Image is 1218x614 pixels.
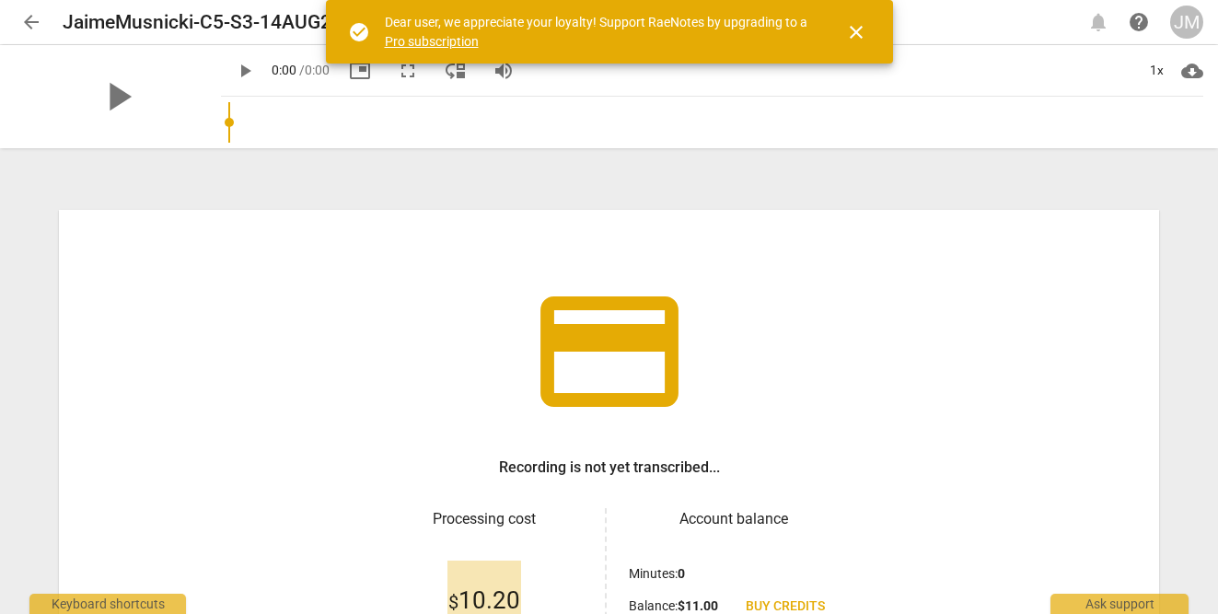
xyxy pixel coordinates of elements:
b: $ 11.00 [678,598,718,613]
h3: Recording is not yet transcribed... [499,457,720,479]
button: Fullscreen [391,54,424,87]
span: cloud_download [1181,60,1203,82]
button: Picture in picture [343,54,377,87]
div: 1x [1139,56,1174,86]
span: / 0:00 [299,63,330,77]
p: Minutes : [629,564,685,584]
button: JM [1170,6,1203,39]
span: volume_up [493,60,515,82]
h3: Processing cost [379,508,590,530]
span: credit_card [527,269,692,434]
span: check_circle [348,21,370,43]
span: $ [448,591,458,613]
button: Volume [487,54,520,87]
span: fullscreen [397,60,419,82]
h2: JaimeMusnicki-C5-S3-14AUG25 video [63,11,393,34]
span: play_arrow [94,73,142,121]
span: arrow_back [20,11,42,33]
span: move_down [445,60,467,82]
div: Keyboard shortcuts [29,594,186,614]
span: 0:00 [272,63,296,77]
a: Pro subscription [385,34,479,49]
a: Help [1122,6,1155,39]
div: Dear user, we appreciate your loyalty! Support RaeNotes by upgrading to a [385,13,812,51]
span: close [845,21,867,43]
span: picture_in_picture [349,60,371,82]
div: Ask support [1050,594,1189,614]
button: View player as separate pane [439,54,472,87]
button: Play [228,54,261,87]
h3: Account balance [629,508,840,530]
span: help [1128,11,1150,33]
button: Close [834,10,878,54]
b: 0 [678,566,685,581]
span: play_arrow [234,60,256,82]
